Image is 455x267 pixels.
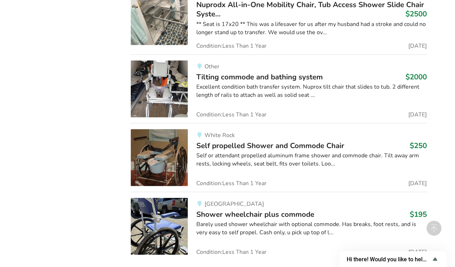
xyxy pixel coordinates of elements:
[408,43,427,49] span: [DATE]
[131,198,188,255] img: bathroom safety-shower wheelchair plus commode
[205,63,219,70] span: Other
[131,123,427,192] a: bathroom safety-self propelled shower and commode chairWhite RockSelf propelled Shower and Commod...
[196,20,427,37] div: ** Seat is 17x20 ** This was a lifesaver for us after my husband had a stroke and could no longer...
[408,249,427,255] span: [DATE]
[196,83,427,99] div: Excellent condition bath transfer system. Nuprox tilt chair that slides to tub. 2 different lengt...
[131,129,188,186] img: bathroom safety-self propelled shower and commode chair
[131,192,427,255] a: bathroom safety-shower wheelchair plus commode[GEOGRAPHIC_DATA]Shower wheelchair plus commode$195...
[196,209,314,219] span: Shower wheelchair plus commode
[410,141,427,150] h3: $250
[205,200,264,208] span: [GEOGRAPHIC_DATA]
[131,61,188,117] img: bathroom safety-tilting commode and bathing system
[131,54,427,123] a: bathroom safety-tilting commode and bathing systemOtherTilting commode and bathing system$2000Exc...
[405,9,427,19] h3: $2500
[347,256,431,263] span: Hi there! Would you like to help us improve AssistList?
[196,141,344,151] span: Self propelled Shower and Commode Chair
[196,72,323,82] span: Tilting commode and bathing system
[408,180,427,186] span: [DATE]
[408,112,427,117] span: [DATE]
[205,131,235,139] span: White Rock
[196,220,427,237] div: Barely used shower wheelchair with optional commode. Has breaks, foot rests, and is very easy to ...
[196,112,267,117] span: Condition: Less Than 1 Year
[196,43,267,49] span: Condition: Less Than 1 Year
[196,249,267,255] span: Condition: Less Than 1 Year
[405,72,427,82] h3: $2000
[410,210,427,219] h3: $195
[347,255,439,263] button: Show survey - Hi there! Would you like to help us improve AssistList?
[196,152,427,168] div: Self or attendant propelled aluminum frame shower and commode chair. Tilt away arm rests, locking...
[196,180,267,186] span: Condition: Less Than 1 Year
